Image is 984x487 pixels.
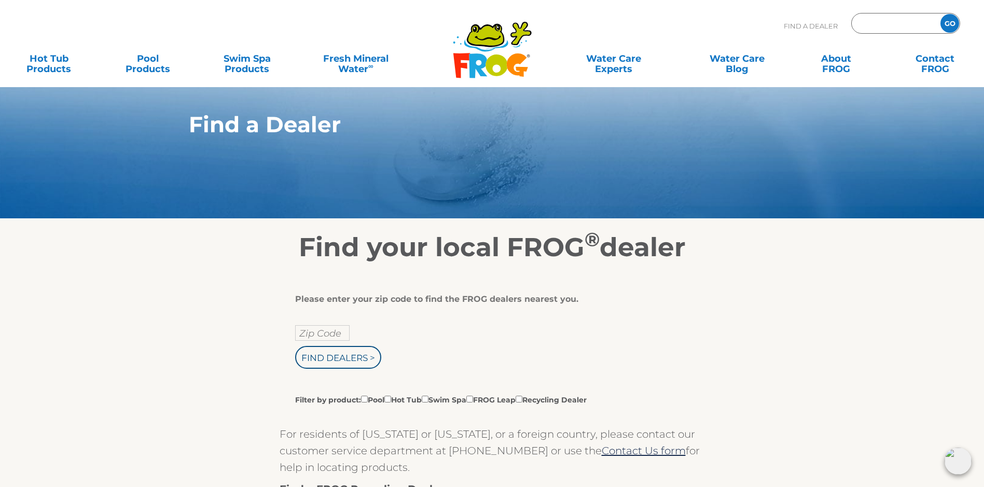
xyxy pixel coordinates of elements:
[361,396,368,402] input: Filter by product:PoolHot TubSwim SpaFROG LeapRecycling Dealer
[585,228,600,251] sup: ®
[698,48,775,69] a: Water CareBlog
[280,426,705,476] p: For residents of [US_STATE] or [US_STATE], or a foreign country, please contact our customer serv...
[940,14,959,33] input: GO
[368,62,373,70] sup: ∞
[784,13,838,39] p: Find A Dealer
[308,48,404,69] a: Fresh MineralWater∞
[209,48,286,69] a: Swim SpaProducts
[945,448,972,475] img: openIcon
[109,48,187,69] a: PoolProducts
[602,444,686,457] a: Contact Us form
[551,48,676,69] a: Water CareExperts
[10,48,88,69] a: Hot TubProducts
[295,346,381,369] input: Find Dealers >
[516,396,522,402] input: Filter by product:PoolHot TubSwim SpaFROG LeapRecycling Dealer
[860,16,930,31] input: Zip Code Form
[896,48,974,69] a: ContactFROG
[295,294,682,304] div: Please enter your zip code to find the FROG dealers nearest you.
[384,396,391,402] input: Filter by product:PoolHot TubSwim SpaFROG LeapRecycling Dealer
[173,232,811,263] h2: Find your local FROG dealer
[189,112,747,137] h1: Find a Dealer
[295,394,587,405] label: Filter by product: Pool Hot Tub Swim Spa FROG Leap Recycling Dealer
[797,48,875,69] a: AboutFROG
[466,396,473,402] input: Filter by product:PoolHot TubSwim SpaFROG LeapRecycling Dealer
[422,396,428,402] input: Filter by product:PoolHot TubSwim SpaFROG LeapRecycling Dealer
